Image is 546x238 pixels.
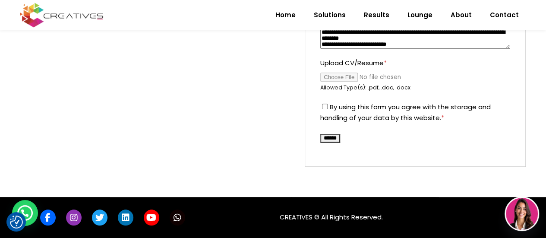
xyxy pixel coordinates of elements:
[280,205,511,222] p: CREATIVES © All Rights Reserved.
[314,4,346,26] span: Solutions
[320,57,510,68] label: Upload CV/Resume
[355,4,398,26] a: Results
[398,4,442,26] a: Lounge
[442,4,481,26] a: About
[490,4,519,26] span: Contact
[506,198,538,230] img: agent
[66,209,82,225] a: link
[481,4,528,26] a: Contact
[18,2,105,29] img: Creatives
[92,209,107,225] a: link
[320,102,491,122] label: By using this form you agree with the storage and handling of your data by this website.
[118,209,133,225] a: link
[170,209,185,225] a: link
[266,4,305,26] a: Home
[305,4,355,26] a: Solutions
[40,209,56,225] a: link
[12,200,38,226] div: WhatsApp contact
[451,4,472,26] span: About
[275,4,296,26] span: Home
[407,4,432,26] span: Lounge
[10,216,23,228] img: Revisit consent button
[144,209,159,225] a: link
[10,216,23,228] button: Consent Preferences
[364,4,389,26] span: Results
[320,84,410,91] small: Allowed Type(s): .pdf, .doc, .docx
